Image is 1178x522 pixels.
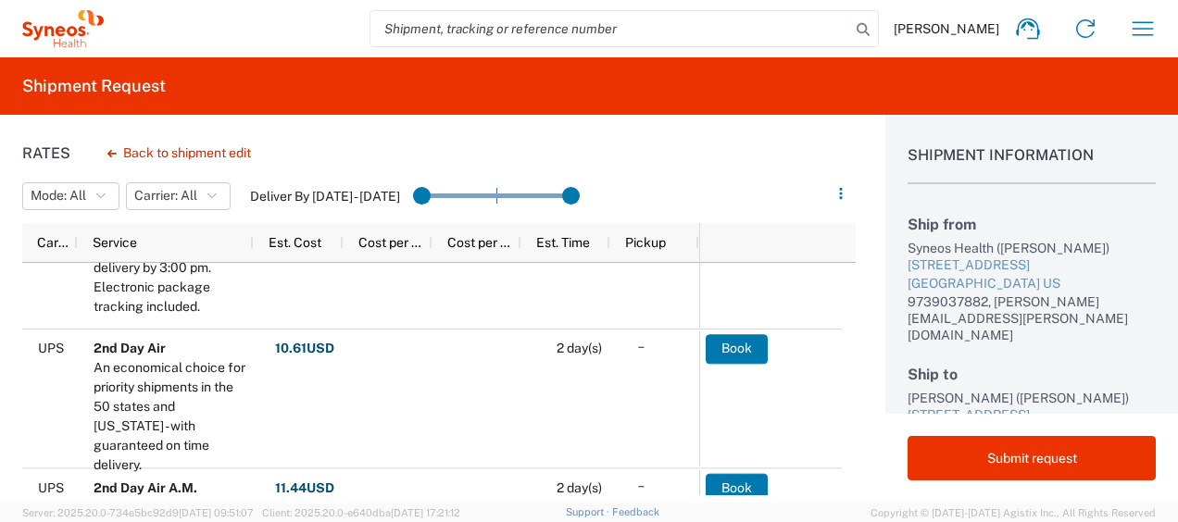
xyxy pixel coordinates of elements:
span: [PERSON_NAME] [894,20,999,37]
div: [STREET_ADDRESS] [908,256,1156,275]
span: UPS [38,480,64,495]
button: Book [706,473,768,503]
h1: Rates [22,144,70,162]
span: 2 day(s) [557,480,602,495]
span: 2 day(s) [557,341,602,355]
h2: Shipment Request [22,75,166,97]
button: Carrier: All [126,182,231,210]
a: [STREET_ADDRESS][GEOGRAPHIC_DATA] US [908,256,1156,292]
b: 2nd Day Air [94,341,166,355]
button: Submit request [908,436,1156,480]
span: Carrier [37,235,70,250]
span: Est. Cost [269,235,321,250]
b: 2nd Day Air A.M. [94,480,197,495]
span: Mode: All [31,187,86,205]
button: Back to shipment edit [93,137,266,169]
h2: Ship to [908,366,1156,383]
span: Cost per Mile [447,235,514,250]
input: Shipment, tracking or reference number [370,11,850,46]
span: Service [93,235,137,250]
div: [PERSON_NAME] ([PERSON_NAME]) [908,390,1156,406]
h1: Shipment Information [908,146,1156,184]
a: Feedback [612,506,659,517]
div: Syneos Health ([PERSON_NAME]) [908,240,1156,256]
span: [DATE] 17:21:12 [391,507,460,518]
span: Carrier: All [134,187,197,205]
span: [DATE] 09:51:07 [179,507,254,518]
label: Deliver By [DATE] - [DATE] [250,188,400,205]
a: [STREET_ADDRESS][GEOGRAPHIC_DATA] US [908,406,1156,442]
button: 11.44USD [274,473,335,503]
div: An economical choice for priority shipments in the 50 states and Puerto Rico - with guaranteed on... [94,358,245,475]
span: UPS [38,341,64,355]
span: Server: 2025.20.0-734e5bc92d9 [22,507,254,518]
span: Est. Time [536,235,590,250]
div: [STREET_ADDRESS] [908,406,1156,425]
a: Support [566,506,612,517]
strong: 10.61 USD [275,340,334,357]
span: Client: 2025.20.0-e640dba [262,507,460,518]
span: Copyright © [DATE]-[DATE] Agistix Inc., All Rights Reserved [871,504,1156,521]
h2: Ship from [908,216,1156,233]
div: 9739037882, [PERSON_NAME][EMAIL_ADDRESS][PERSON_NAME][DOMAIN_NAME] [908,293,1156,343]
button: 10.61USD [274,334,335,364]
strong: 11.44 USD [275,479,334,497]
span: Cost per Mile [358,235,425,250]
div: [GEOGRAPHIC_DATA] US [908,275,1156,293]
span: Pickup [625,235,666,250]
button: Book [706,334,768,364]
button: Mode: All [22,182,119,210]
